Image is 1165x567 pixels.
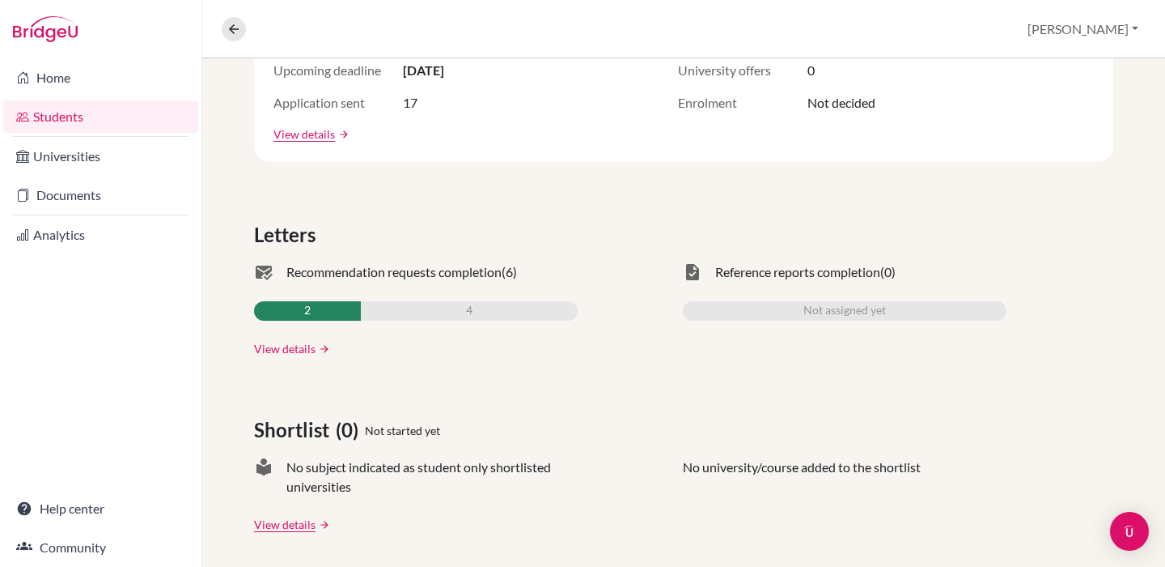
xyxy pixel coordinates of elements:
[254,516,316,533] a: View details
[3,179,198,211] a: Documents
[683,458,921,497] p: No university/course added to the shortlist
[254,262,273,282] span: mark_email_read
[3,531,198,564] a: Community
[678,93,807,113] span: Enrolment
[254,458,273,497] span: local_library
[335,129,349,140] a: arrow_forward
[254,416,336,445] span: Shortlist
[807,93,875,113] span: Not decided
[273,61,403,80] span: Upcoming deadline
[273,126,335,143] a: View details
[3,492,198,525] a: Help center
[3,100,198,133] a: Students
[304,301,311,321] span: 2
[316,343,330,355] a: arrow_forward
[466,301,472,321] span: 4
[803,301,886,321] span: Not assigned yet
[880,262,896,282] span: (0)
[683,262,702,282] span: task
[286,262,502,282] span: Recommendation requests completion
[273,93,403,113] span: Application sent
[1110,512,1149,551] div: Open Intercom Messenger
[365,422,440,439] span: Not started yet
[13,16,78,42] img: Bridge-U
[807,61,815,80] span: 0
[502,262,517,282] span: (6)
[3,62,198,94] a: Home
[403,93,417,113] span: 17
[254,220,322,249] span: Letters
[1020,14,1146,45] button: [PERSON_NAME]
[286,458,578,497] span: No subject indicated as student only shortlisted universities
[715,262,880,282] span: Reference reports completion
[3,140,198,173] a: Universities
[3,219,198,251] a: Analytics
[403,61,444,80] span: [DATE]
[316,519,330,531] a: arrow_forward
[254,340,316,357] a: View details
[336,416,365,445] span: (0)
[678,61,807,80] span: University offers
